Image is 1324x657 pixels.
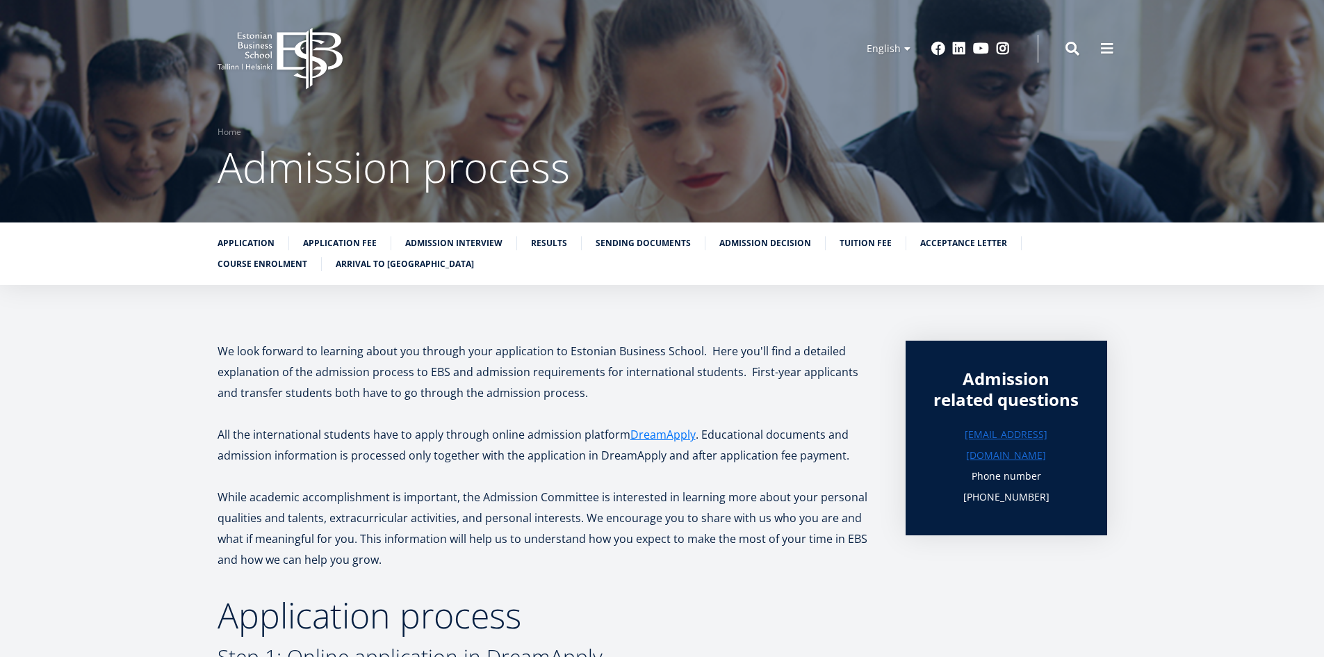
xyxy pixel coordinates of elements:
[952,42,966,56] a: Linkedin
[719,236,811,250] a: Admission decision
[931,42,945,56] a: Facebook
[336,257,474,271] a: Arrival to [GEOGRAPHIC_DATA]
[218,487,878,570] p: While academic accomplishment is important, the Admission Committee is interested in learning mor...
[218,598,878,633] h2: Application process
[218,257,307,271] a: Course enrolment
[218,125,241,139] a: Home
[218,138,570,195] span: Admission process
[973,42,989,56] a: Youtube
[933,466,1079,508] p: Phone number [PHONE_NUMBER]
[218,236,275,250] a: Application
[933,368,1079,410] div: Admission related questions
[218,424,878,466] p: All the international students have to apply through online admission platform . Educational docu...
[405,236,502,250] a: Admission interview
[840,236,892,250] a: Tuition fee
[920,236,1007,250] a: Acceptance letter
[218,341,878,403] p: We look forward to learning about you through your application to Estonian Business School. Here ...
[303,236,377,250] a: Application fee
[996,42,1010,56] a: Instagram
[596,236,691,250] a: Sending documents
[531,236,567,250] a: Results
[933,424,1079,466] a: [EMAIL_ADDRESS][DOMAIN_NAME]
[630,424,696,445] a: DreamApply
